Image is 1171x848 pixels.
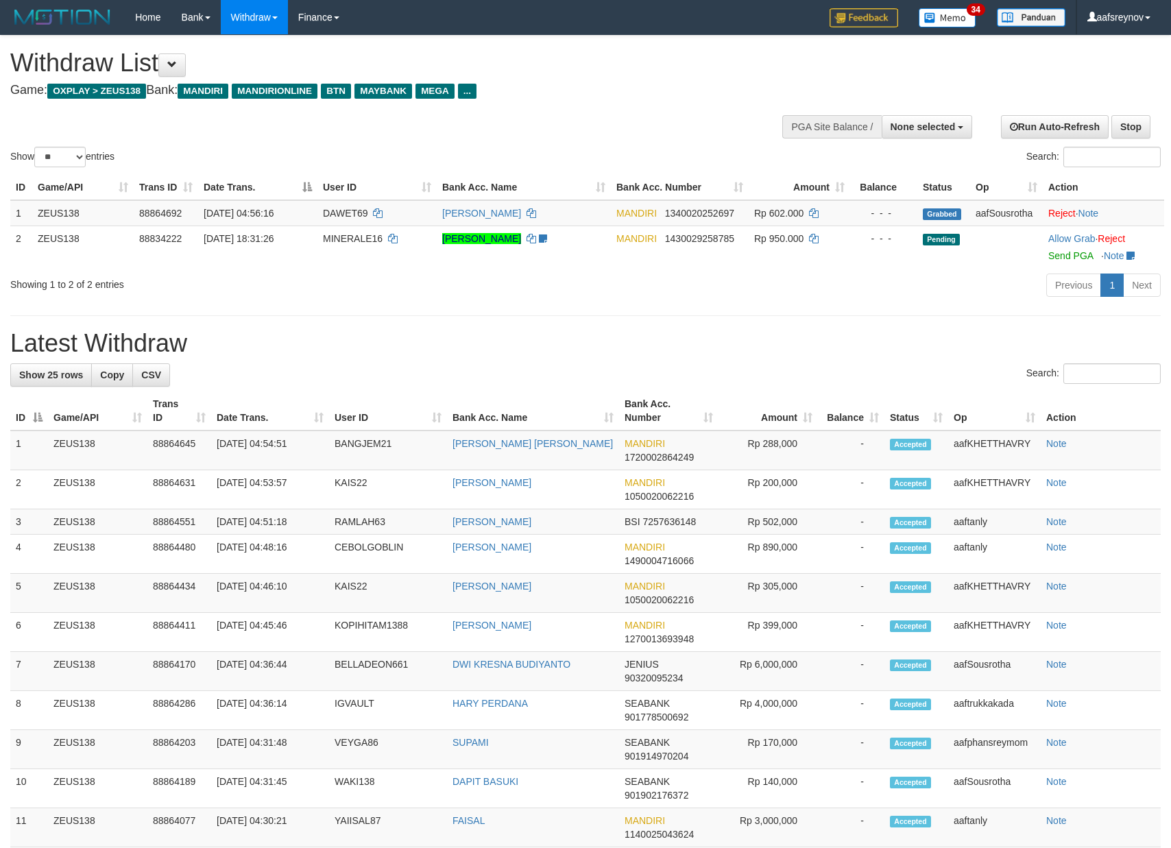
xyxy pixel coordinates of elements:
[1046,516,1067,527] a: Note
[856,206,912,220] div: - - -
[625,555,694,566] span: Copy 1490004716066 to clipboard
[1043,175,1164,200] th: Action
[34,147,86,167] select: Showentries
[317,175,437,200] th: User ID: activate to sort column ascending
[625,594,694,605] span: Copy 1050020062216 to clipboard
[625,633,694,644] span: Copy 1270013693948 to clipboard
[642,516,696,527] span: Copy 7257636148 to clipboard
[890,439,931,450] span: Accepted
[452,815,485,826] a: FAISAL
[204,233,274,244] span: [DATE] 18:31:26
[1078,208,1099,219] a: Note
[48,391,147,431] th: Game/API: activate to sort column ascending
[1048,250,1093,261] a: Send PGA
[147,509,211,535] td: 88864551
[616,233,657,244] span: MANDIRI
[437,175,611,200] th: Bank Acc. Name: activate to sort column ascending
[323,233,383,244] span: MINERALE16
[1046,659,1067,670] a: Note
[1043,226,1164,268] td: ·
[32,175,134,200] th: Game/API: activate to sort column ascending
[665,233,734,244] span: Copy 1430029258785 to clipboard
[890,659,931,671] span: Accepted
[452,438,613,449] a: [PERSON_NAME] [PERSON_NAME]
[1104,250,1124,261] a: Note
[1046,581,1067,592] a: Note
[754,233,804,244] span: Rp 950.000
[48,535,147,574] td: ZEUS138
[749,175,850,200] th: Amount: activate to sort column ascending
[211,431,329,470] td: [DATE] 04:54:51
[323,208,368,219] span: DAWET69
[923,208,961,220] span: Grabbed
[452,776,518,787] a: DAPIT BASUKI
[1001,115,1109,138] a: Run Auto-Refresh
[625,790,688,801] span: Copy 901902176372 to clipboard
[211,769,329,808] td: [DATE] 04:31:45
[452,698,528,709] a: HARY PERDANA
[10,272,478,291] div: Showing 1 to 2 of 2 entries
[719,652,818,691] td: Rp 6,000,000
[1046,698,1067,709] a: Note
[625,776,670,787] span: SEABANK
[1048,233,1098,244] span: ·
[719,509,818,535] td: Rp 502,000
[948,652,1041,691] td: aafSousrotha
[719,535,818,574] td: Rp 890,000
[10,7,114,27] img: MOTION_logo.png
[329,730,447,769] td: VEYGA86
[147,652,211,691] td: 88864170
[329,391,447,431] th: User ID: activate to sort column ascending
[47,84,146,99] span: OXPLAY > ZEUS138
[1026,363,1161,384] label: Search:
[830,8,898,27] img: Feedback.jpg
[923,234,960,245] span: Pending
[10,84,767,97] h4: Game: Bank:
[10,535,48,574] td: 4
[1063,363,1161,384] input: Search:
[32,226,134,268] td: ZEUS138
[1111,115,1150,138] a: Stop
[625,620,665,631] span: MANDIRI
[147,808,211,847] td: 88864077
[890,581,931,593] span: Accepted
[329,613,447,652] td: KOPIHITAM1388
[665,208,734,219] span: Copy 1340020252697 to clipboard
[178,84,228,99] span: MANDIRI
[1026,147,1161,167] label: Search:
[211,730,329,769] td: [DATE] 04:31:48
[10,613,48,652] td: 6
[917,175,970,200] th: Status
[329,808,447,847] td: YAIISAL87
[882,115,973,138] button: None selected
[719,391,818,431] th: Amount: activate to sort column ascending
[100,370,124,380] span: Copy
[890,542,931,554] span: Accepted
[818,613,884,652] td: -
[447,391,619,431] th: Bank Acc. Name: activate to sort column ascending
[1043,200,1164,226] td: ·
[625,491,694,502] span: Copy 1050020062216 to clipboard
[198,175,317,200] th: Date Trans.: activate to sort column descending
[625,477,665,488] span: MANDIRI
[625,542,665,553] span: MANDIRI
[818,509,884,535] td: -
[818,391,884,431] th: Balance: activate to sort column ascending
[442,208,521,219] a: [PERSON_NAME]
[1063,147,1161,167] input: Search:
[10,200,32,226] td: 1
[147,769,211,808] td: 88864189
[818,769,884,808] td: -
[1046,438,1067,449] a: Note
[329,691,447,730] td: IGVAULT
[329,652,447,691] td: BELLADEON661
[10,691,48,730] td: 8
[48,509,147,535] td: ZEUS138
[415,84,455,99] span: MEGA
[1046,620,1067,631] a: Note
[948,574,1041,613] td: aafKHETTHAVRY
[442,233,521,244] a: [PERSON_NAME]
[10,574,48,613] td: 5
[452,659,570,670] a: DWI KRESNA BUDIYANTO
[890,738,931,749] span: Accepted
